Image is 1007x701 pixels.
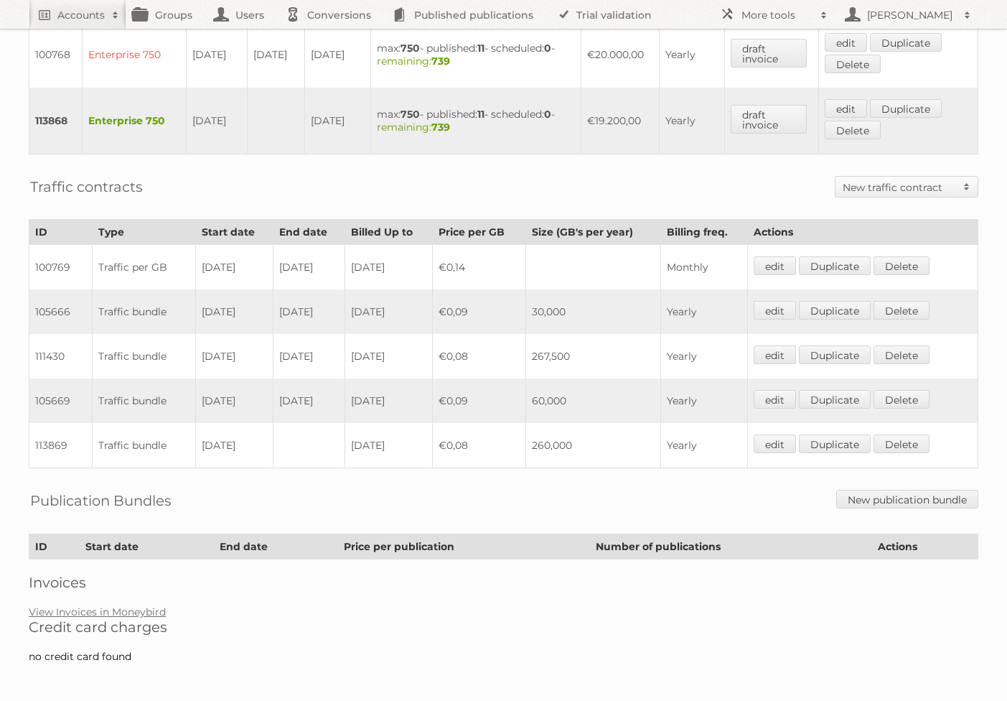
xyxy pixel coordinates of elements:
[799,390,871,409] a: Duplicate
[754,390,796,409] a: edit
[754,345,796,364] a: edit
[754,301,796,320] a: edit
[345,289,432,334] td: [DATE]
[273,379,345,423] td: [DATE]
[83,22,187,88] td: Enterprise 750
[873,435,929,453] a: Delete
[731,105,807,134] a: draft invoice
[590,534,872,560] th: Number of publications
[57,8,105,22] h2: Accounts
[247,22,304,88] td: [DATE]
[371,22,581,88] td: max: - published: - scheduled: -
[754,256,796,275] a: edit
[431,121,450,134] strong: 739
[431,55,450,68] strong: 739
[92,220,195,245] th: Type
[825,55,881,73] a: Delete
[29,534,80,560] th: ID
[433,423,526,468] td: €0,08
[401,108,420,121] strong: 750
[79,534,213,560] th: Start date
[660,379,747,423] td: Yearly
[92,245,195,290] td: Traffic per GB
[273,220,345,245] th: End date
[29,618,978,636] h2: Credit card charges
[371,88,581,154] td: max: - published: - scheduled: -
[581,22,659,88] td: €20.000,00
[29,220,93,245] th: ID
[29,245,93,290] td: 100769
[873,301,929,320] a: Delete
[433,334,526,379] td: €0,08
[660,220,747,245] th: Billing freq.
[477,108,484,121] strong: 11
[92,289,195,334] td: Traffic bundle
[195,334,273,379] td: [DATE]
[799,345,871,364] a: Duplicate
[825,33,867,52] a: edit
[544,108,551,121] strong: 0
[92,379,195,423] td: Traffic bundle
[187,22,248,88] td: [DATE]
[525,334,660,379] td: 267,500
[433,220,526,245] th: Price per GB
[660,22,724,88] td: Yearly
[187,88,248,154] td: [DATE]
[195,423,273,468] td: [DATE]
[29,605,166,618] a: View Invoices in Moneybird
[660,334,747,379] td: Yearly
[870,33,942,52] a: Duplicate
[525,379,660,423] td: 60,000
[345,220,432,245] th: Billed Up to
[195,220,273,245] th: Start date
[273,245,345,290] td: [DATE]
[525,289,660,334] td: 30,000
[873,390,929,409] a: Delete
[660,289,747,334] td: Yearly
[525,423,660,468] td: 260,000
[747,220,978,245] th: Actions
[195,245,273,290] td: [DATE]
[29,334,93,379] td: 111430
[870,99,942,118] a: Duplicate
[337,534,590,560] th: Price per publication
[871,534,978,560] th: Actions
[433,289,526,334] td: €0,09
[304,88,371,154] td: [DATE]
[345,334,432,379] td: [DATE]
[433,245,526,290] td: €0,14
[345,245,432,290] td: [DATE]
[581,88,659,154] td: €19.200,00
[799,435,871,453] a: Duplicate
[660,245,747,290] td: Monthly
[825,121,881,139] a: Delete
[29,379,93,423] td: 105669
[525,220,660,245] th: Size (GB's per year)
[836,490,978,509] a: New publication bundle
[843,180,956,195] h2: New traffic contract
[30,176,143,198] h2: Traffic contracts
[741,8,813,22] h2: More tools
[956,177,978,197] span: Toggle
[377,55,450,68] span: remaining:
[195,379,273,423] td: [DATE]
[29,88,83,154] td: 113868
[377,121,450,134] span: remaining:
[304,22,371,88] td: [DATE]
[29,22,83,88] td: 100768
[401,42,420,55] strong: 750
[345,379,432,423] td: [DATE]
[195,289,273,334] td: [DATE]
[29,423,93,468] td: 113869
[799,301,871,320] a: Duplicate
[29,289,93,334] td: 105666
[799,256,871,275] a: Duplicate
[873,256,929,275] a: Delete
[835,177,978,197] a: New traffic contract
[873,345,929,364] a: Delete
[213,534,337,560] th: End date
[433,379,526,423] td: €0,09
[345,423,432,468] td: [DATE]
[863,8,957,22] h2: [PERSON_NAME]
[660,423,747,468] td: Yearly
